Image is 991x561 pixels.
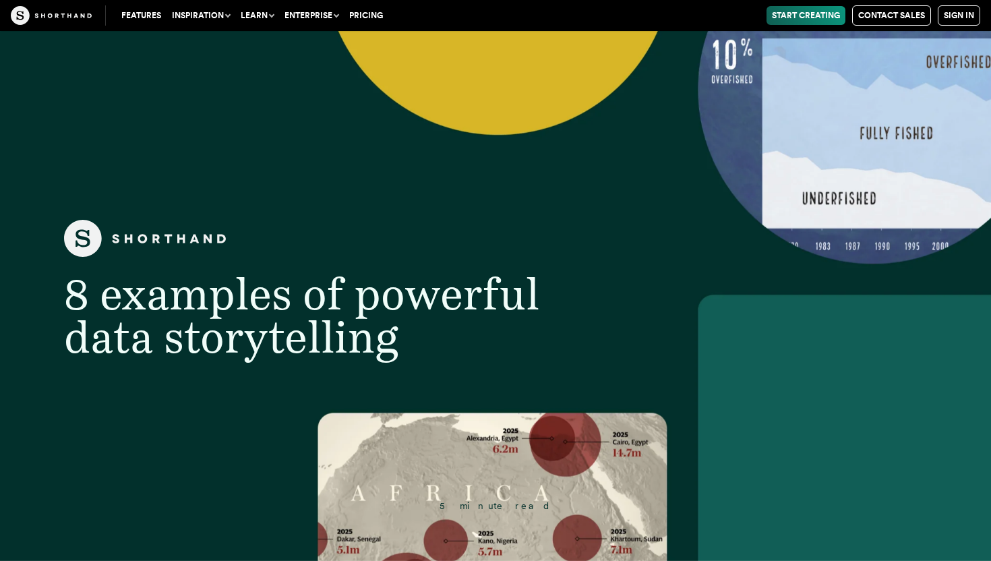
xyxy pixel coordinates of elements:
button: Enterprise [279,6,344,25]
button: Inspiration [167,6,235,25]
a: Sign in [938,5,980,26]
span: 5 minute read [440,500,551,511]
a: Pricing [344,6,388,25]
a: Features [116,6,167,25]
a: Start Creating [767,6,845,25]
img: The Craft [11,6,92,25]
a: Contact Sales [852,5,931,26]
span: 8 examples of powerful data storytelling [64,268,539,364]
button: Learn [235,6,279,25]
